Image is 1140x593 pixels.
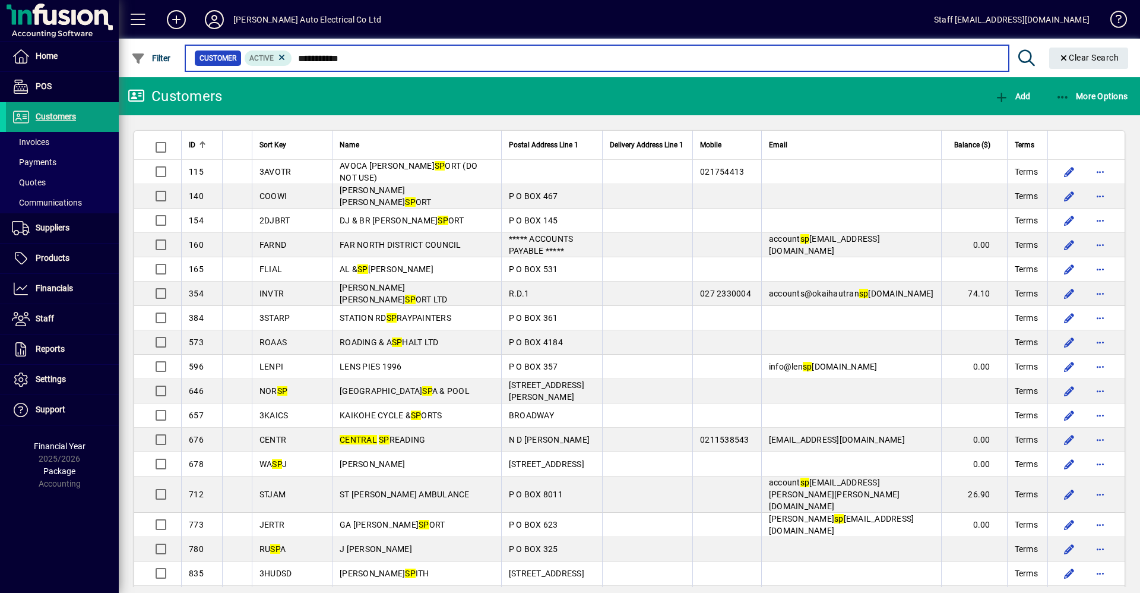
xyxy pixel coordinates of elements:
[438,216,448,225] em: SP
[509,569,584,578] span: [STREET_ADDRESS]
[509,138,578,152] span: Postal Address Line 1
[340,313,451,323] span: STATION RD RAYPAINTERS
[1091,515,1110,534] button: More options
[509,289,529,298] span: R.D.1
[36,374,66,384] span: Settings
[769,478,900,511] span: account [EMAIL_ADDRESS][PERSON_NAME][PERSON_NAME][DOMAIN_NAME]
[834,514,844,523] em: sp
[128,48,174,69] button: Filter
[509,411,554,420] span: BROADWAY
[941,428,1007,452] td: 0.00
[189,138,215,152] div: ID
[340,240,461,250] span: FAR NORTH DISTRICT COUNCIL
[189,435,204,444] span: 676
[1015,190,1038,202] span: Terms
[769,138,934,152] div: Email
[509,490,563,499] span: P O BOX 8011
[6,193,119,213] a: Communications
[1091,564,1110,583] button: More options
[941,355,1007,379] td: 0.00
[259,435,286,444] span: CENTR
[259,216,290,225] span: 2DJBRT
[189,337,204,347] span: 573
[189,240,204,250] span: 160
[12,137,49,147] span: Invoices
[340,138,359,152] span: Name
[700,435,749,444] span: 0211538543
[509,459,584,469] span: [STREET_ADDRESS]
[189,216,204,225] span: 154
[189,520,204,529] span: 773
[12,198,82,207] span: Communications
[6,274,119,304] a: Financials
[36,112,76,121] span: Customers
[859,289,869,298] em: sp
[1060,485,1079,504] button: Edit
[189,289,204,298] span: 354
[36,223,69,232] span: Suppliers
[259,544,286,554] span: RU A
[259,411,289,420] span: 3KAICS
[189,411,204,420] span: 657
[357,264,368,274] em: SP
[340,386,470,396] span: [GEOGRAPHIC_DATA] A & POOL
[1091,381,1110,400] button: More options
[277,386,288,396] em: SP
[189,544,204,554] span: 780
[800,234,810,244] em: sp
[934,10,1090,29] div: Staff [EMAIL_ADDRESS][DOMAIN_NAME]
[995,92,1030,101] span: Add
[340,264,433,274] span: AL & [PERSON_NAME]
[340,520,445,529] span: GA [PERSON_NAME] ORT
[340,138,494,152] div: Name
[6,365,119,395] a: Settings
[340,544,412,554] span: J [PERSON_NAME]
[1060,406,1079,425] button: Edit
[199,52,236,64] span: Customer
[800,478,810,487] em: sp
[259,569,292,578] span: 3HUDSD
[379,435,389,444] em: SP
[509,380,584,402] span: [STREET_ADDRESS][PERSON_NAME]
[1015,409,1038,421] span: Terms
[6,132,119,152] a: Invoices
[189,313,204,323] span: 384
[1015,385,1038,397] span: Terms
[941,513,1007,537] td: 0.00
[387,313,397,323] em: SP
[189,191,204,201] span: 140
[1091,284,1110,303] button: More options
[195,9,233,30] button: Profile
[12,178,46,187] span: Quotes
[392,337,403,347] em: SP
[1060,235,1079,254] button: Edit
[509,520,558,529] span: P O BOX 623
[340,161,477,182] span: AVOCA [PERSON_NAME] ORT (DO NOT USE)
[769,234,880,256] span: account [EMAIL_ADDRESS][DOMAIN_NAME]
[769,362,878,371] span: info@len [DOMAIN_NAME]
[435,161,445,171] em: SP
[189,362,204,371] span: 596
[6,395,119,425] a: Support
[1015,543,1038,555] span: Terms
[233,10,381,29] div: [PERSON_NAME] Auto Electrical Co Ltd
[1091,430,1110,449] button: More options
[1015,288,1038,299] span: Terms
[405,569,416,578] em: SP
[941,233,1007,257] td: 0.00
[1060,308,1079,327] button: Edit
[340,459,405,469] span: [PERSON_NAME]
[1060,515,1079,534] button: Edit
[1056,92,1128,101] span: More Options
[259,520,284,529] span: JERTR
[340,569,429,578] span: [PERSON_NAME] ITH
[1015,215,1038,226] span: Terms
[1091,187,1110,206] button: More options
[1015,336,1038,348] span: Terms
[1049,48,1129,69] button: Clear
[1015,312,1038,324] span: Terms
[769,138,787,152] span: Email
[189,167,204,176] span: 115
[941,282,1007,306] td: 74.10
[6,244,119,273] a: Products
